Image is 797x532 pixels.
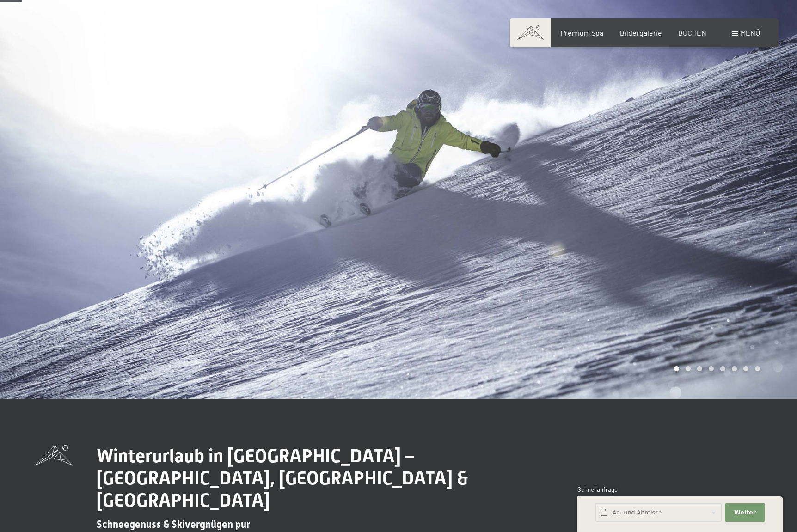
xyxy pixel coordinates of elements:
div: Carousel Page 6 [732,366,737,371]
div: Carousel Page 1 (Current Slide) [674,366,679,371]
span: Weiter [734,508,756,517]
div: Carousel Page 7 [743,366,748,371]
span: Menü [741,28,760,37]
a: Premium Spa [561,28,603,37]
button: Weiter [725,503,765,522]
span: Winterurlaub in [GEOGRAPHIC_DATA] – [GEOGRAPHIC_DATA], [GEOGRAPHIC_DATA] & [GEOGRAPHIC_DATA] [97,445,468,511]
a: BUCHEN [678,28,706,37]
a: Bildergalerie [620,28,662,37]
div: Carousel Page 8 [755,366,760,371]
div: Carousel Pagination [671,366,760,371]
div: Carousel Page 4 [709,366,714,371]
div: Carousel Page 2 [686,366,691,371]
div: Carousel Page 5 [720,366,725,371]
span: Schnellanfrage [577,486,618,493]
span: Schneegenuss & Skivergnügen pur [97,519,250,530]
div: Carousel Page 3 [697,366,702,371]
